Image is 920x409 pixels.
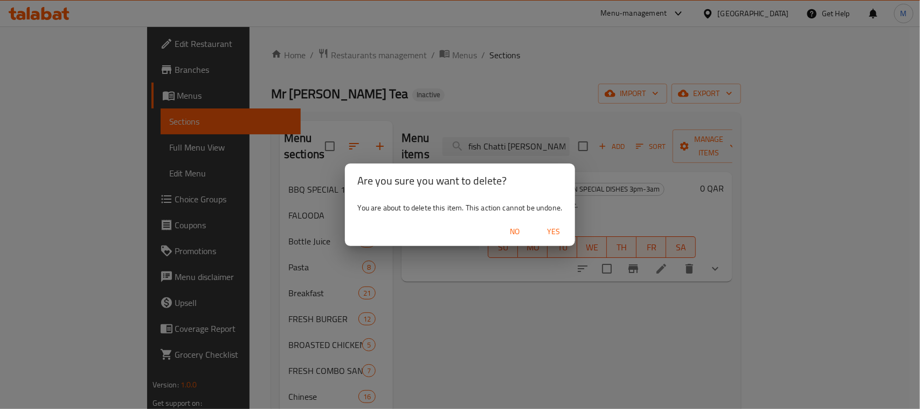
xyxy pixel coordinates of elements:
h2: Are you sure you want to delete? [358,172,563,189]
div: You are about to delete this item. This action cannot be undone. [345,198,576,217]
span: Yes [541,225,566,238]
button: Yes [536,222,571,242]
button: No [497,222,532,242]
span: No [502,225,528,238]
